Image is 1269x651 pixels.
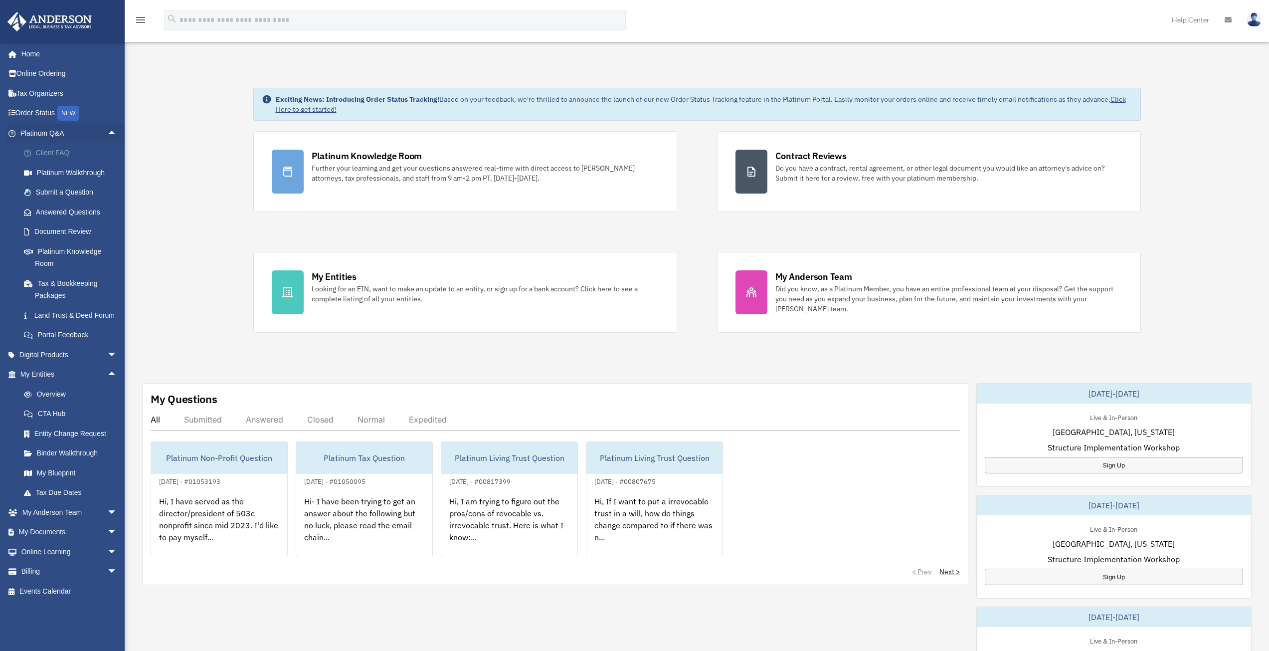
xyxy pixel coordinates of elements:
a: My Anderson Teamarrow_drop_down [7,502,132,522]
div: Hi, I am trying to figure out the pros/cons of revocable vs. irrevocable trust. Here is what I kn... [441,487,577,565]
a: My Anderson Team Did you know, as a Platinum Member, you have an entire professional team at your... [717,252,1141,333]
i: search [167,13,178,24]
a: Next > [939,567,960,577]
div: My Entities [312,270,357,283]
a: My Entitiesarrow_drop_up [7,365,132,385]
div: Do you have a contract, rental agreement, or other legal document you would like an attorney's ad... [775,163,1122,183]
a: CTA Hub [14,404,132,424]
a: Platinum Knowledge Room [14,241,132,273]
div: Looking for an EIN, want to make an update to an entity, or sign up for a bank account? Click her... [312,284,659,304]
a: Online Learningarrow_drop_down [7,542,132,562]
a: Platinum Q&Aarrow_drop_up [7,123,132,143]
a: Platinum Living Trust Question[DATE] - #00807675Hi, If I want to put a irrevocable trust in a wil... [586,441,723,556]
div: Further your learning and get your questions answered real-time with direct access to [PERSON_NAM... [312,163,659,183]
div: Did you know, as a Platinum Member, you have an entire professional team at your disposal? Get th... [775,284,1122,314]
div: [DATE]-[DATE] [977,607,1251,627]
a: My Entities Looking for an EIN, want to make an update to an entity, or sign up for a bank accoun... [253,252,677,333]
a: Order StatusNEW [7,103,132,124]
div: My Questions [151,392,217,407]
a: Platinum Living Trust Question[DATE] - #00817399Hi, I am trying to figure out the pros/cons of re... [441,441,578,556]
a: Tax Due Dates [14,483,132,503]
a: Platinum Knowledge Room Further your learning and get your questions answered real-time with dire... [253,131,677,212]
a: Binder Walkthrough [14,443,132,463]
a: Click Here to get started! [276,95,1126,114]
span: Structure Implementation Workshop [1048,441,1180,453]
a: Tax & Bookkeeping Packages [14,273,132,305]
a: Platinum Non-Profit Question[DATE] - #01053193Hi, I have served as the director/president of 503c... [151,441,288,556]
div: Live & In-Person [1082,412,1145,422]
div: Contract Reviews [775,150,847,162]
div: Answered [246,415,283,425]
strong: Exciting News: Introducing Order Status Tracking! [276,95,439,104]
span: arrow_drop_down [107,562,127,582]
div: Live & In-Person [1082,523,1145,534]
div: Submitted [184,415,222,425]
span: [GEOGRAPHIC_DATA], [US_STATE] [1053,426,1175,438]
a: Portal Feedback [14,325,132,345]
span: arrow_drop_down [107,502,127,523]
a: Sign Up [985,569,1243,585]
a: Tax Organizers [7,83,132,103]
a: My Documentsarrow_drop_down [7,522,132,542]
div: Platinum Tax Question [296,442,432,474]
span: arrow_drop_up [107,123,127,144]
a: My Blueprint [14,463,132,483]
a: Online Ordering [7,64,132,84]
img: User Pic [1247,12,1262,27]
div: Expedited [409,415,447,425]
a: Events Calendar [7,581,132,601]
div: Platinum Living Trust Question [441,442,577,474]
div: [DATE]-[DATE] [977,495,1251,515]
a: Client FAQ [14,143,132,163]
div: Hi- I have been trying to get an answer about the following but no luck, please read the email ch... [296,487,432,565]
div: [DATE] - #00817399 [441,475,519,486]
div: [DATE] - #01050095 [296,475,373,486]
div: All [151,415,160,425]
a: Overview [14,384,132,404]
a: Document Review [14,222,132,242]
img: Anderson Advisors Platinum Portal [4,12,95,31]
a: Platinum Walkthrough [14,163,132,183]
div: [DATE] - #00807675 [586,475,664,486]
a: Digital Productsarrow_drop_down [7,345,132,365]
a: Billingarrow_drop_down [7,562,132,582]
div: Live & In-Person [1082,635,1145,646]
a: Sign Up [985,457,1243,473]
a: Contract Reviews Do you have a contract, rental agreement, or other legal document you would like... [717,131,1141,212]
a: Land Trust & Deed Forum [14,305,132,325]
div: Hi, If I want to put a irrevocable trust in a will, how do things change compared to if there was... [586,487,723,565]
div: Platinum Knowledge Room [312,150,422,162]
a: Submit a Question [14,183,132,203]
div: Closed [307,415,334,425]
div: Normal [358,415,385,425]
div: [DATE]-[DATE] [977,384,1251,404]
span: [GEOGRAPHIC_DATA], [US_STATE] [1053,538,1175,550]
a: menu [135,17,147,26]
span: arrow_drop_down [107,542,127,562]
div: NEW [57,106,79,121]
a: Platinum Tax Question[DATE] - #01050095Hi- I have been trying to get an answer about the followin... [296,441,433,556]
a: Home [7,44,127,64]
div: Platinum Non-Profit Question [151,442,287,474]
div: [DATE] - #01053193 [151,475,228,486]
a: Answered Questions [14,202,132,222]
div: My Anderson Team [775,270,852,283]
a: Entity Change Request [14,424,132,443]
i: menu [135,14,147,26]
span: arrow_drop_down [107,522,127,543]
div: Based on your feedback, we're thrilled to announce the launch of our new Order Status Tracking fe... [276,94,1132,114]
div: Platinum Living Trust Question [586,442,723,474]
span: Structure Implementation Workshop [1048,553,1180,565]
div: Hi, I have served as the director/president of 503c nonprofit since mid 2023. I'd like to pay mys... [151,487,287,565]
span: arrow_drop_down [107,345,127,365]
span: arrow_drop_up [107,365,127,385]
